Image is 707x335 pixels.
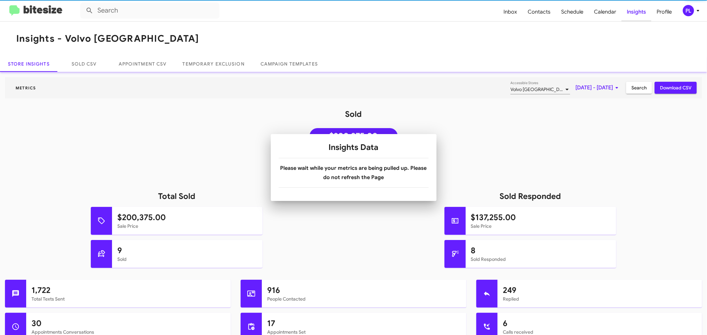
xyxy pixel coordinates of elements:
[80,3,219,19] input: Search
[31,285,225,296] h1: 1,722
[683,5,694,16] div: PL
[589,2,621,22] span: Calendar
[471,212,611,223] h1: $137,255.00
[631,82,647,94] span: Search
[117,245,257,256] h1: 9
[31,296,225,302] mat-card-subtitle: Total Texts Sent
[522,2,556,22] span: Contacts
[471,256,611,263] mat-card-subtitle: Sold Responded
[498,2,522,22] span: Inbox
[556,2,589,22] span: Schedule
[471,223,611,229] mat-card-subtitle: Sale Price
[267,285,461,296] h1: 916
[280,165,427,181] b: Please wait while your metrics are being pulled up. Please do not refresh the Page
[175,56,253,72] a: Temporary Exclusion
[471,245,611,256] h1: 8
[117,223,257,229] mat-card-subtitle: Sale Price
[267,318,461,329] h1: 17
[31,318,225,329] h1: 30
[329,133,378,139] span: $200,375.00
[660,82,691,94] span: Download CSV
[267,296,461,302] mat-card-subtitle: People Contacted
[503,296,697,302] mat-card-subtitle: Replied
[621,2,651,22] span: Insights
[253,56,326,72] a: Campaign Templates
[510,86,568,92] span: Volvo [GEOGRAPHIC_DATA]
[117,212,257,223] h1: $200,375.00
[279,142,429,153] h1: Insights Data
[10,85,41,90] span: Metrics
[503,285,697,296] h1: 249
[651,2,677,22] span: Profile
[117,256,257,263] mat-card-subtitle: Sold
[16,33,199,44] h1: Insights - Volvo [GEOGRAPHIC_DATA]
[58,56,111,72] a: Sold CSV
[111,56,175,72] a: Appointment CSV
[575,82,621,94] span: [DATE] - [DATE]
[503,318,697,329] h1: 6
